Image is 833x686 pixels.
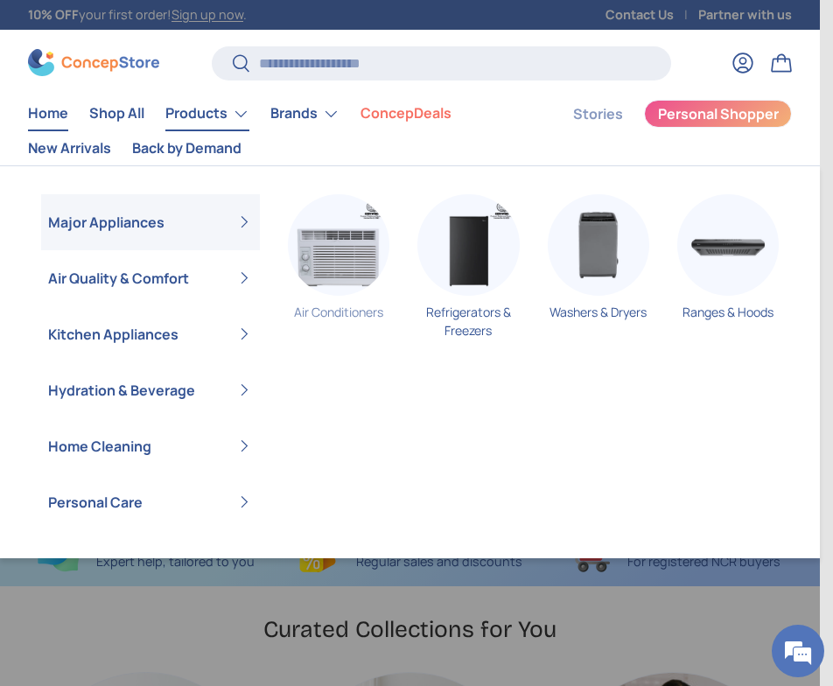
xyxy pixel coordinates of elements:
[89,96,144,130] a: Shop All
[658,107,779,121] span: Personal Shopper
[360,96,451,130] a: ConcepDeals
[28,96,531,165] nav: Primary
[132,131,241,165] a: Back by Demand
[573,97,623,131] a: Stories
[260,96,350,131] summary: Brands
[28,49,159,76] img: ConcepStore
[531,96,792,165] nav: Secondary
[28,96,68,130] a: Home
[155,96,260,131] summary: Products
[644,100,792,128] a: Personal Shopper
[28,131,111,165] a: New Arrivals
